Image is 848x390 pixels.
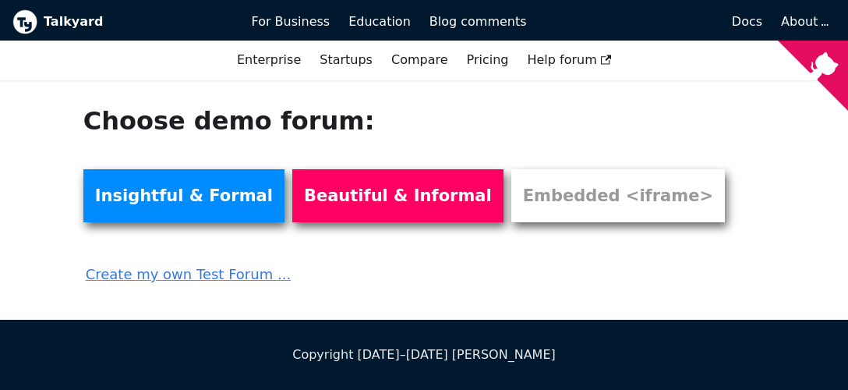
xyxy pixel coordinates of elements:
a: Education [339,9,420,35]
b: Talkyard [44,12,230,32]
div: Copyright [DATE]–[DATE] [PERSON_NAME] [37,345,811,365]
a: Enterprise [228,47,310,73]
a: Pricing [458,47,518,73]
span: Docs [732,14,762,29]
a: Create my own Test Forum ... [83,252,624,286]
span: Blog comments [429,14,527,29]
a: Insightful & Formal [83,169,284,222]
a: Talkyard logoTalkyard [12,9,230,34]
a: For Business [242,9,340,35]
a: Help forum [518,47,620,73]
h1: Choose demo forum: [83,105,624,136]
span: For Business [252,14,330,29]
a: Docs [536,9,772,35]
a: Beautiful & Informal [292,169,503,222]
span: Education [348,14,411,29]
a: Compare [391,52,448,67]
a: Startups [310,47,382,73]
a: Blog comments [420,9,536,35]
span: Help forum [527,52,611,67]
a: Embedded <iframe> [511,169,725,222]
a: About [781,14,826,29]
img: Talkyard logo [12,9,37,34]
